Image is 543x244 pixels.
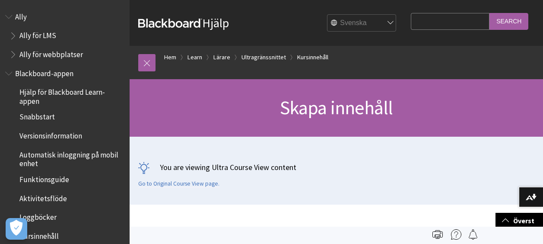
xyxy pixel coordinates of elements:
[489,13,528,30] input: Search
[187,52,202,63] a: Learn
[138,15,229,31] a: BlackboardHjälp
[213,52,230,63] a: Lärare
[19,148,124,168] span: Automatisk inloggning på mobil enhet
[19,85,124,106] span: Hjälp för Blackboard Learn-appen
[327,15,397,32] select: Site Language Selector
[19,191,67,203] span: Aktivitetsflöde
[19,47,83,59] span: Ally för webbplatser
[280,96,393,119] span: Skapa innehåll
[19,110,55,122] span: Snabbstart
[138,162,534,173] p: You are viewing Ultra Course View content
[19,128,82,140] span: Versionsinformation
[164,52,176,63] a: Hem
[15,10,27,21] span: Ally
[138,180,219,188] a: Go to Original Course View page.
[297,52,328,63] a: Kursinnehåll
[19,210,57,222] span: Loggböcker
[495,213,543,229] a: Överst
[19,172,69,184] span: Funktionsguide
[5,10,124,62] nav: Book outline for Anthology Ally Help
[19,229,59,241] span: Kursinnehåll
[19,29,56,40] span: Ally för LMS
[15,66,73,78] span: Blackboard-appen
[241,52,286,63] a: Ultragränssnittet
[6,218,27,240] button: Open Preferences
[432,229,443,240] img: Print
[138,19,202,28] strong: Blackboard
[468,229,478,240] img: Follow this page
[451,229,461,240] img: More help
